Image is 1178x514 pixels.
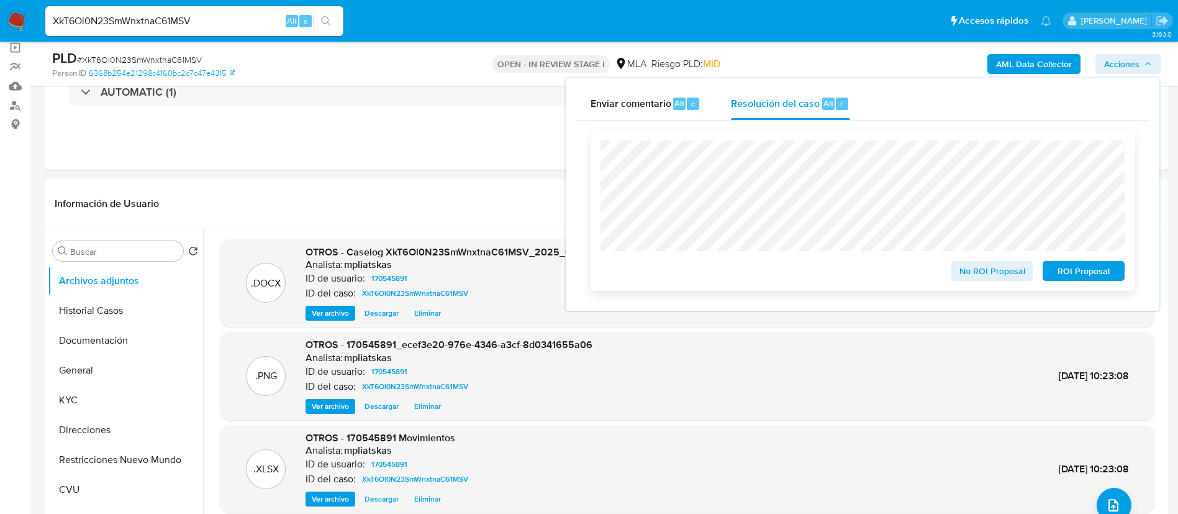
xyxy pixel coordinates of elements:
a: XkT6Ol0N23SmWnxtnaC61MSV [357,286,473,301]
p: .DOCX [251,277,281,290]
button: Historial Casos [48,296,203,326]
span: Riesgo PLD: [651,57,720,71]
button: Descargar [358,306,405,321]
button: Eliminar [408,399,447,414]
a: 170545891 [366,457,412,472]
span: Descargar [365,493,399,505]
a: Notificaciones [1041,16,1051,26]
button: Ver archivo [306,492,355,507]
p: ID del caso: [306,473,356,485]
b: Person ID [52,68,86,79]
p: .PNG [255,369,277,383]
p: ID de usuario: [306,458,365,470]
button: search-icon [313,12,338,30]
div: MLA [615,57,646,71]
span: Ver archivo [312,400,349,413]
p: Analista: [306,259,343,271]
span: Eliminar [414,307,441,319]
span: Alt [287,15,297,27]
p: ID de usuario: [306,272,365,285]
span: 170545891 [371,457,407,472]
a: Salir [1156,14,1169,27]
span: XkT6Ol0N23SmWnxtnaC61MSV [362,379,468,394]
p: Analista: [306,444,343,457]
button: Ver archivo [306,306,355,321]
span: XkT6Ol0N23SmWnxtnaC61MSV [362,472,468,487]
button: Ver archivo [306,399,355,414]
span: 3.163.0 [1152,29,1172,39]
button: Buscar [58,246,68,256]
h1: Información de Usuario [55,198,159,210]
span: Eliminar [414,400,441,413]
span: Descargar [365,307,399,319]
p: ID del caso: [306,287,356,300]
span: Alt [823,98,833,109]
span: s [304,15,307,27]
button: General [48,356,203,385]
button: Descargar [358,399,405,414]
span: OTROS - 170545891 Movimientos [306,431,455,445]
b: AML Data Collector [996,54,1072,74]
button: ROI Proposal [1043,261,1125,281]
h3: AUTOMATIC (1) [101,85,176,99]
span: Descargar [365,400,399,413]
button: Descargar [358,492,405,507]
b: PLD [52,48,77,68]
span: Alt [674,98,684,109]
button: Volver al orden por defecto [188,246,198,260]
button: No ROI Proposal [951,261,1033,281]
a: XkT6Ol0N23SmWnxtnaC61MSV [357,379,473,394]
span: ROI Proposal [1051,262,1116,280]
button: Acciones [1095,54,1161,74]
button: Restricciones Nuevo Mundo [48,445,203,475]
p: OPEN - IN REVIEW STAGE I [492,55,610,73]
span: c [691,98,695,109]
a: 170545891 [366,271,412,286]
span: r [840,98,843,109]
span: No ROI Proposal [960,262,1025,280]
p: Analista: [306,352,343,364]
input: Buscar usuario o caso... [45,13,343,29]
a: 6368b254e21298c4160bc2c7c47e4315 [89,68,235,79]
button: Eliminar [408,306,447,321]
span: MID [703,57,720,71]
h6: mpliatskas [344,352,392,364]
span: Resolución del caso [731,96,820,110]
h6: mpliatskas [344,444,392,457]
button: Eliminar [408,492,447,507]
span: Eliminar [414,493,441,505]
span: Accesos rápidos [959,14,1028,27]
span: [DATE] 10:23:08 [1059,369,1129,383]
span: XkT6Ol0N23SmWnxtnaC61MSV [362,286,468,301]
span: OTROS - 170545891_ecef3e20-976e-4346-a3cf-8d0341655a06 [306,337,592,352]
button: Direcciones [48,415,203,445]
button: CVU [48,475,203,505]
span: 170545891 [371,271,407,286]
a: 170545891 [366,364,412,379]
button: Documentación [48,326,203,356]
span: OTROS - Caselog XkT6Ol0N23SmWnxtnaC61MSV_2025_09_17_23_05_12 [306,245,643,259]
span: Ver archivo [312,493,349,505]
span: Enviar comentario [591,96,671,110]
button: KYC [48,385,203,415]
button: Archivos adjuntos [48,266,203,296]
p: micaela.pliatskas@mercadolibre.com [1081,15,1151,27]
span: Ver archivo [312,307,349,319]
p: .XLSX [253,462,279,476]
span: Acciones [1104,54,1139,74]
span: [DATE] 10:23:08 [1059,462,1129,476]
div: AUTOMATIC (1) [70,78,1143,106]
p: ID de usuario: [306,365,365,378]
input: Buscar [70,246,178,257]
p: ID del caso: [306,380,356,393]
span: # XkT6Ol0N23SmWnxtnaC61MSV [77,53,202,66]
button: AML Data Collector [987,54,1081,74]
h6: mpliatskas [344,259,392,271]
a: XkT6Ol0N23SmWnxtnaC61MSV [357,472,473,487]
span: 170545891 [371,364,407,379]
